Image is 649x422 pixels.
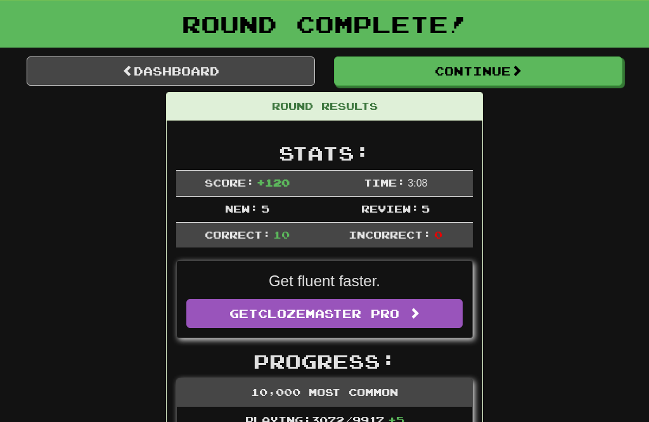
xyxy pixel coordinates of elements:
[421,202,430,214] span: 5
[334,56,622,86] button: Continue
[167,93,482,121] div: Round Results
[4,11,645,37] h1: Round Complete!
[434,228,442,241] span: 0
[361,202,419,214] span: Review:
[225,202,258,214] span: New:
[258,307,399,320] span: Clozemaster Pro
[257,176,290,188] span: + 120
[205,228,271,241] span: Correct:
[408,178,427,188] span: 3 : 0 8
[261,202,269,214] span: 5
[176,143,473,164] h2: Stats:
[364,176,405,188] span: Time:
[177,379,472,407] div: 10,000 Most Common
[186,270,463,292] p: Get fluent faster.
[27,56,315,86] a: Dashboard
[273,228,290,241] span: 10
[176,351,473,372] h2: Progress:
[205,176,254,188] span: Score:
[186,299,463,328] a: GetClozemaster Pro
[349,228,431,241] span: Incorrect:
